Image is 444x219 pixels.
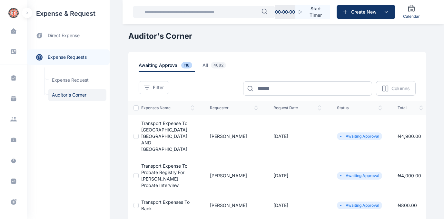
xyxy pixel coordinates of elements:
[273,105,321,110] span: request date
[211,62,226,68] span: 4082
[210,105,258,110] span: Requester
[391,85,409,92] p: Columns
[376,81,416,96] button: Columns
[400,2,422,22] a: Calendar
[153,84,164,91] span: Filter
[27,44,110,65] div: expense requests
[27,27,110,44] a: direct expense
[141,120,189,152] a: Transport expense to [GEOGRAPHIC_DATA], [GEOGRAPHIC_DATA] AND [GEOGRAPHIC_DATA]
[398,173,421,178] span: ₦ 4,000.00
[48,74,106,86] a: Expense Request
[266,194,329,217] td: [DATE]
[340,203,380,208] li: Awaiting Approval
[337,105,382,110] span: status
[266,158,329,194] td: [DATE]
[349,9,382,15] span: Create New
[398,105,423,110] span: total
[139,81,169,94] button: Filter
[139,62,202,72] a: awaiting approval118
[48,32,80,39] span: direct expense
[340,173,380,178] li: Awaiting Approval
[48,89,106,101] a: Auditor's Corner
[202,62,229,72] span: all
[202,194,266,217] td: [PERSON_NAME]
[181,62,192,68] span: 118
[202,115,266,158] td: [PERSON_NAME]
[307,5,325,18] span: Start Timer
[337,5,395,19] button: Create New
[128,31,426,41] h1: Auditor's Corner
[275,9,295,15] p: 00 : 00 : 00
[202,158,266,194] td: [PERSON_NAME]
[27,49,110,65] a: expense requests
[139,62,195,72] span: awaiting approval
[398,203,417,208] span: ₦ 800.00
[266,115,329,158] td: [DATE]
[141,163,187,188] a: Transport expense to Probate registry for [PERSON_NAME] Probate Interview
[403,14,420,19] span: Calendar
[295,5,330,19] button: Start Timer
[202,62,236,72] a: all4082
[398,133,421,139] span: ₦ 4,900.00
[141,105,194,110] span: expenses Name
[141,199,190,211] a: Transport Expenses to Bank
[340,134,380,139] li: Awaiting Approval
